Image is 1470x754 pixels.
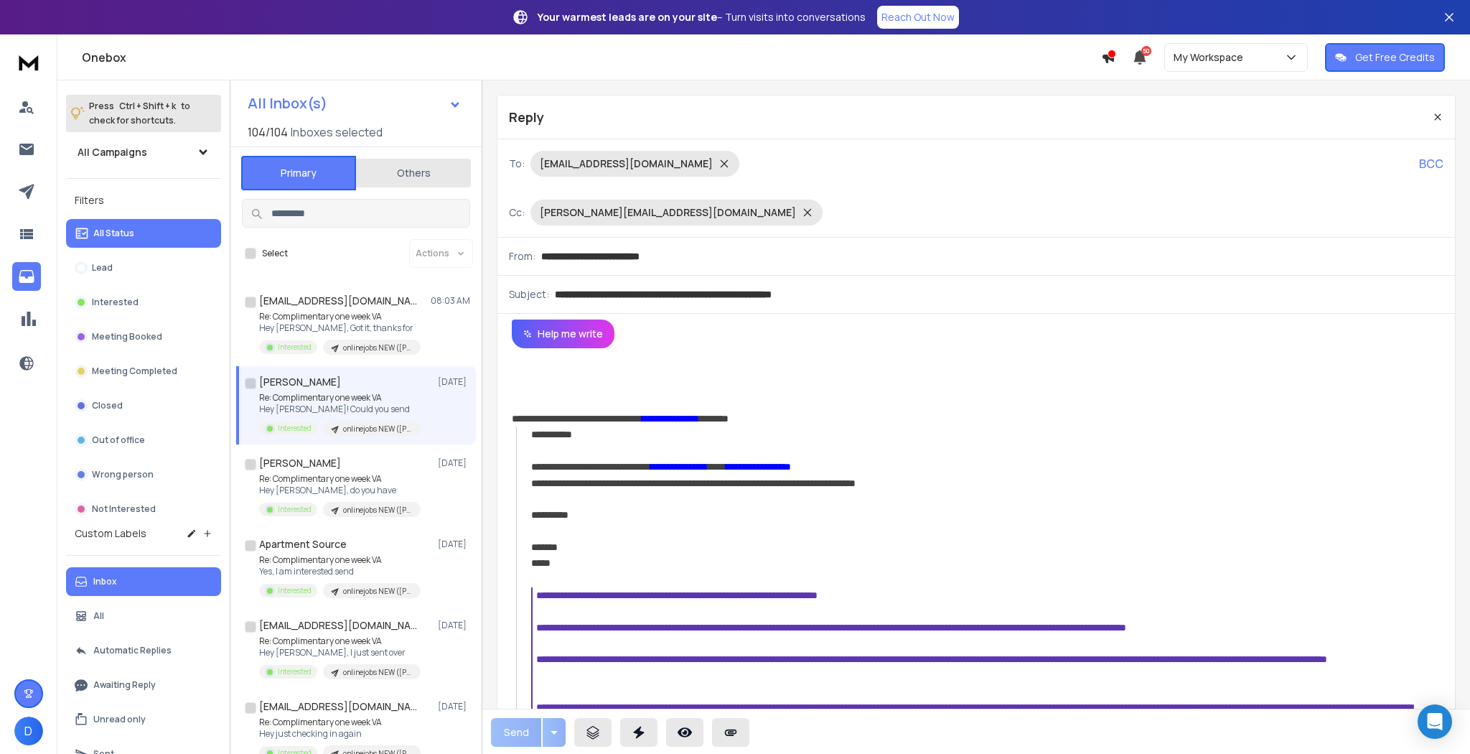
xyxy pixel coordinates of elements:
p: onlinejobs NEW ([PERSON_NAME] add to this one) [343,343,412,353]
p: Yes, I am interested send [259,566,421,577]
p: Re: Complimentary one week VA [259,311,421,322]
a: Reach Out Now [877,6,959,29]
p: onlinejobs NEW ([PERSON_NAME] add to this one) [343,586,412,597]
p: Inbox [93,576,117,587]
p: Automatic Replies [93,645,172,656]
h3: Inboxes selected [291,124,383,141]
button: All Status [66,219,221,248]
button: Meeting Booked [66,322,221,351]
p: [EMAIL_ADDRESS][DOMAIN_NAME] [540,157,713,171]
h1: [PERSON_NAME] [259,456,341,470]
p: BCC [1419,155,1443,172]
h1: [PERSON_NAME] [259,375,341,389]
p: onlinejobs NEW ([PERSON_NAME] add to this one) [343,424,412,434]
button: Automatic Replies [66,636,221,665]
p: Press to check for shortcuts. [89,99,190,128]
p: Interested [278,342,312,353]
p: Closed [92,400,123,411]
p: Interested [278,585,312,596]
p: Interested [92,297,139,308]
button: Unread only [66,705,221,734]
p: [DATE] [438,539,470,550]
p: Meeting Booked [92,331,162,343]
p: Out of office [92,434,145,446]
button: D [14,717,43,745]
button: Primary [241,156,356,190]
button: Interested [66,288,221,317]
p: Lead [92,262,113,274]
h3: Custom Labels [75,526,146,541]
span: Ctrl + Shift + k [117,98,178,114]
p: Subject: [509,287,549,302]
button: Others [356,157,471,189]
p: Not Interested [92,503,156,515]
p: Hey [PERSON_NAME], Got it, thanks for [259,322,421,334]
button: All Inbox(s) [236,89,473,118]
button: Get Free Credits [1325,43,1445,72]
h1: Apartment Source [259,537,347,551]
p: Re: Complimentary one week VA [259,636,421,647]
p: Re: Complimentary one week VA [259,473,421,485]
p: Reply [509,107,544,127]
p: – Turn visits into conversations [538,10,866,24]
p: Re: Complimentary one week VA [259,392,421,404]
p: [DATE] [438,701,470,712]
p: [DATE] [438,457,470,469]
button: Lead [66,253,221,282]
p: From: [509,249,535,264]
h1: All Inbox(s) [248,96,327,111]
p: Hey [PERSON_NAME], I just sent over [259,647,421,658]
button: Meeting Completed [66,357,221,386]
p: Hey [PERSON_NAME], do you have [259,485,421,496]
p: All [93,610,104,622]
img: logo [14,49,43,75]
label: Select [262,248,288,259]
h1: [EMAIL_ADDRESS][DOMAIN_NAME] [259,699,417,714]
button: Out of office [66,426,221,455]
p: 08:03 AM [431,295,470,307]
p: My Workspace [1174,50,1249,65]
p: Cc: [509,205,525,220]
button: Awaiting Reply [66,671,221,699]
p: Reach Out Now [881,10,955,24]
h1: [EMAIL_ADDRESS][DOMAIN_NAME] [259,618,417,633]
p: Hey [PERSON_NAME]! Could you send [259,404,421,415]
p: [PERSON_NAME][EMAIL_ADDRESS][DOMAIN_NAME] [540,205,796,220]
button: Help me write [512,320,614,348]
p: [DATE] [438,376,470,388]
p: Re: Complimentary one week VA [259,717,421,728]
p: Interested [278,666,312,677]
h1: [EMAIL_ADDRESS][DOMAIN_NAME] [259,294,417,308]
strong: Your warmest leads are on your site [538,10,717,24]
button: Wrong person [66,460,221,489]
p: Hey just checking in again [259,728,421,740]
button: All Campaigns [66,138,221,167]
span: 50 [1141,46,1151,56]
button: All [66,602,221,630]
p: Awaiting Reply [93,679,156,691]
p: Wrong person [92,469,154,480]
p: Re: Complimentary one week VA [259,554,421,566]
p: Unread only [93,714,146,725]
button: Inbox [66,567,221,596]
h1: Onebox [82,49,1101,66]
h3: Filters [66,190,221,210]
button: Not Interested [66,495,221,523]
div: Open Intercom Messenger [1418,704,1452,739]
p: To: [509,157,525,171]
p: onlinejobs NEW ([PERSON_NAME] add to this one) [343,667,412,678]
h1: All Campaigns [78,145,147,159]
p: [DATE] [438,620,470,631]
p: Interested [278,504,312,515]
p: Get Free Credits [1355,50,1435,65]
p: Interested [278,423,312,434]
p: Meeting Completed [92,366,177,377]
button: Closed [66,391,221,420]
span: 104 / 104 [248,124,288,141]
p: All Status [93,228,134,239]
p: onlinejobs NEW ([PERSON_NAME] add to this one) [343,505,412,516]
